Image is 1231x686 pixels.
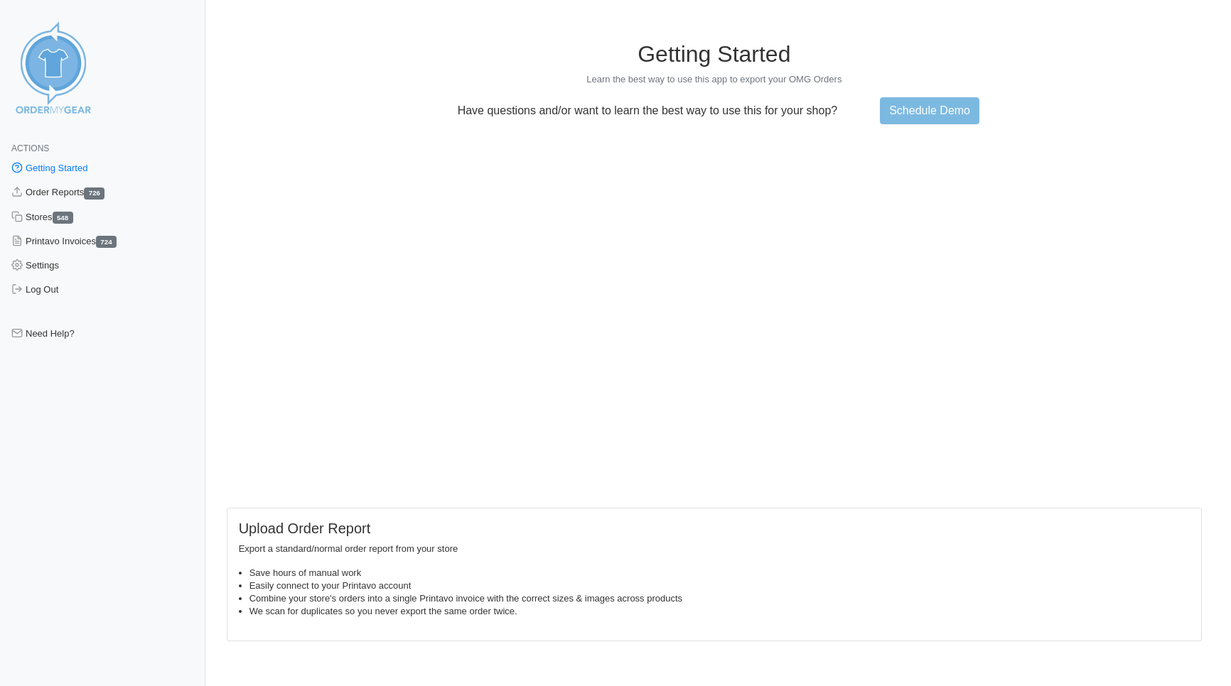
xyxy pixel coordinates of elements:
[227,40,1202,67] h1: Getting Started
[227,73,1202,86] p: Learn the best way to use this app to export your OMG Orders
[53,212,73,224] span: 548
[239,520,1190,537] h5: Upload Order Report
[880,97,979,124] a: Schedule Demo
[449,104,846,117] p: Have questions and/or want to learn the best way to use this for your shop?
[11,143,49,153] span: Actions
[96,236,117,248] span: 724
[239,543,1190,555] p: Export a standard/normal order report from your store
[249,592,1190,605] li: Combine your store's orders into a single Printavo invoice with the correct sizes & images across...
[249,579,1190,592] li: Easily connect to your Printavo account
[249,605,1190,618] li: We scan for duplicates so you never export the same order twice.
[84,187,104,200] span: 726
[249,567,1190,579] li: Save hours of manual work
